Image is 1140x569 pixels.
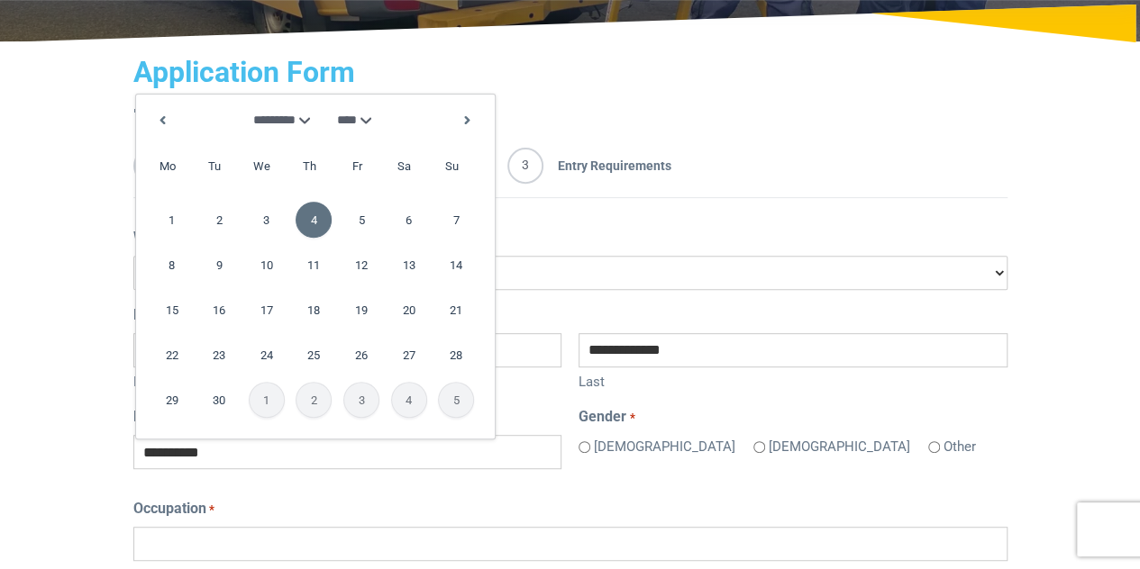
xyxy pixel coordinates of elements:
[337,111,377,130] select: Select year
[343,337,379,373] a: 26
[154,382,190,418] a: 29
[343,292,379,328] a: 19
[249,202,285,238] a: 3
[438,292,474,328] a: 21
[133,227,369,248] label: Which course are you applying for?
[296,247,332,283] a: 11
[201,337,237,373] a: 23
[438,247,474,283] a: 14
[579,406,1007,428] legend: Gender
[438,202,474,238] a: 7
[296,337,332,373] a: 25
[944,437,976,457] label: Other
[154,292,190,328] a: 15
[296,292,332,328] a: 18
[769,437,910,457] label: [DEMOGRAPHIC_DATA]
[196,148,233,184] span: Tuesday
[391,202,427,238] a: 6
[201,247,237,283] a: 9
[133,55,1008,89] h2: Application Form
[133,104,1008,126] p: " " indicates required fields
[579,367,1007,393] label: Last
[391,382,427,418] span: 4
[249,292,285,328] a: 17
[391,337,427,373] a: 27
[150,148,186,184] span: Monday
[594,437,735,457] label: [DEMOGRAPHIC_DATA]
[438,337,474,373] a: 28
[343,202,379,238] a: 5
[291,148,327,184] span: Thursday
[343,247,379,283] a: 12
[154,337,190,373] a: 22
[296,202,332,238] a: 4
[201,382,237,418] a: 30
[133,304,1008,326] legend: Name
[438,382,474,418] span: 5
[391,247,427,283] a: 13
[244,148,280,184] span: Wednesday
[433,148,470,184] span: Sunday
[133,498,214,519] label: Occupation
[253,111,315,130] select: Select month
[391,292,427,328] a: 20
[150,107,177,134] a: Previous
[339,148,375,184] span: Friday
[133,406,223,428] label: Date of Birth
[387,148,423,184] span: Saturday
[201,292,237,328] a: 16
[249,247,285,283] a: 10
[154,202,190,238] a: 1
[507,148,543,184] span: 3
[133,367,561,393] label: First
[201,202,237,238] a: 2
[454,107,481,134] a: Next
[133,148,169,184] span: 1
[154,247,190,283] a: 8
[343,382,379,418] span: 3
[296,382,332,418] span: 2
[249,337,285,373] a: 24
[249,382,285,418] span: 1
[543,148,671,184] span: Entry Requirements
